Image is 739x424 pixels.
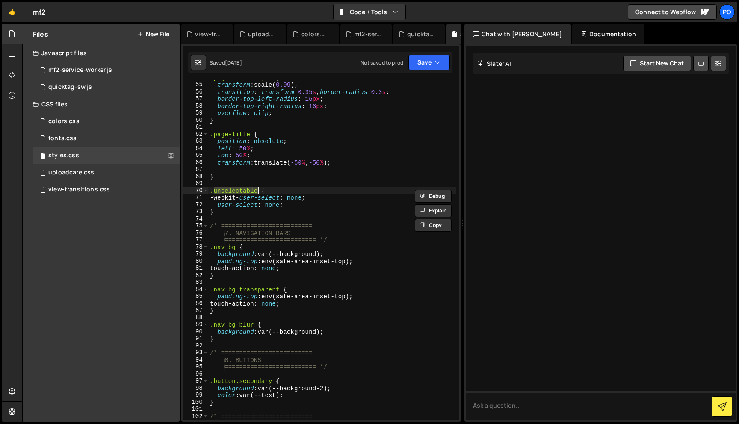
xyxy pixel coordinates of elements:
div: 71 [183,194,208,201]
button: Copy [415,219,452,232]
div: Documentation [572,24,644,44]
div: 90 [183,328,208,336]
div: 80 [183,258,208,265]
div: 64 [183,145,208,152]
div: 100 [183,399,208,406]
div: view-transitions.css [195,30,222,38]
div: 77 [183,236,208,244]
div: 55 [183,81,208,88]
div: mf2-service-worker.js [48,66,112,74]
div: fonts.css [48,135,77,142]
div: 97 [183,377,208,385]
a: Connect to Webflow [628,4,717,20]
div: 72 [183,201,208,209]
div: 87 [183,307,208,314]
div: 58 [183,103,208,110]
div: Saved [210,59,242,66]
div: 61 [183,124,208,131]
div: 83 [183,279,208,286]
div: 70 [183,187,208,194]
div: mf2-service-worker.js [354,30,381,38]
div: 16238/43749.css [33,181,180,198]
div: 93 [183,349,208,356]
div: 95 [183,363,208,371]
div: 84 [183,286,208,293]
div: 92 [183,342,208,350]
div: quicktag-sw.js [48,83,92,91]
a: 🤙 [2,2,23,22]
div: Chat with [PERSON_NAME] [464,24,571,44]
div: 62 [183,131,208,138]
div: 98 [183,385,208,392]
div: view-transitions.css [48,186,110,194]
div: 60 [183,117,208,124]
div: 67 [183,166,208,173]
div: 16238/43748.css [33,147,180,164]
div: 65 [183,152,208,159]
div: styles.css [48,152,79,159]
div: 16238/43751.css [33,113,180,130]
button: Start new chat [623,56,691,71]
div: 99 [183,392,208,399]
div: 59 [183,109,208,117]
div: Javascript files [23,44,180,62]
div: 68 [183,173,208,180]
div: 66 [183,159,208,166]
div: uploadcare.css [248,30,275,38]
div: 86 [183,300,208,307]
div: 96 [183,371,208,378]
div: quicktag-sw.js [407,30,435,38]
div: 89 [183,321,208,328]
div: 85 [183,293,208,300]
div: CSS files [23,96,180,113]
div: 69 [183,180,208,187]
div: 81 [183,265,208,272]
div: [DATE] [225,59,242,66]
div: 76 [183,230,208,237]
div: styles.css [460,30,488,38]
div: 91 [183,335,208,342]
div: uploadcare.css [48,169,94,177]
button: New File [137,31,169,38]
a: Po [719,4,735,20]
div: 94 [183,356,208,364]
div: 88 [183,314,208,321]
div: 101 [183,406,208,413]
div: 16238/43752.css [33,130,180,147]
div: mf2 [33,7,46,17]
div: 74 [183,215,208,223]
button: Debug [415,190,452,203]
button: Save [408,55,450,70]
div: 57 [183,95,208,103]
div: 16238/45019.js [33,62,180,79]
button: Explain [415,204,452,217]
div: 16238/43750.css [33,164,180,181]
div: 63 [183,138,208,145]
h2: Slater AI [477,59,511,68]
div: 82 [183,272,208,279]
h2: Files [33,29,48,39]
div: 73 [183,208,208,215]
div: 16238/44782.js [33,79,180,96]
div: colors.css [301,30,328,38]
div: 102 [183,413,208,420]
button: Code + Tools [334,4,405,20]
div: 79 [183,250,208,258]
div: 75 [183,222,208,230]
div: 56 [183,88,208,96]
div: Not saved to prod [361,59,403,66]
div: 78 [183,244,208,251]
div: colors.css [48,118,80,125]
